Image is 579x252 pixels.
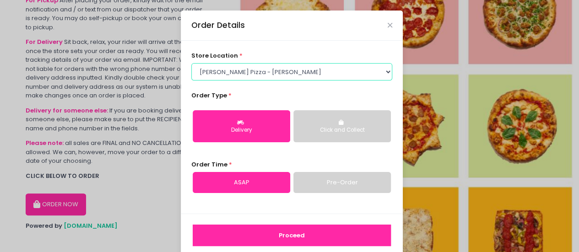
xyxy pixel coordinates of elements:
[191,160,227,169] span: Order Time
[300,126,384,134] div: Click and Collect
[199,126,284,134] div: Delivery
[193,172,290,193] a: ASAP
[388,23,392,27] button: Close
[191,19,245,31] div: Order Details
[191,51,238,60] span: store location
[193,110,290,142] button: Delivery
[193,225,391,247] button: Proceed
[293,110,391,142] button: Click and Collect
[191,91,227,100] span: Order Type
[293,172,391,193] a: Pre-Order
